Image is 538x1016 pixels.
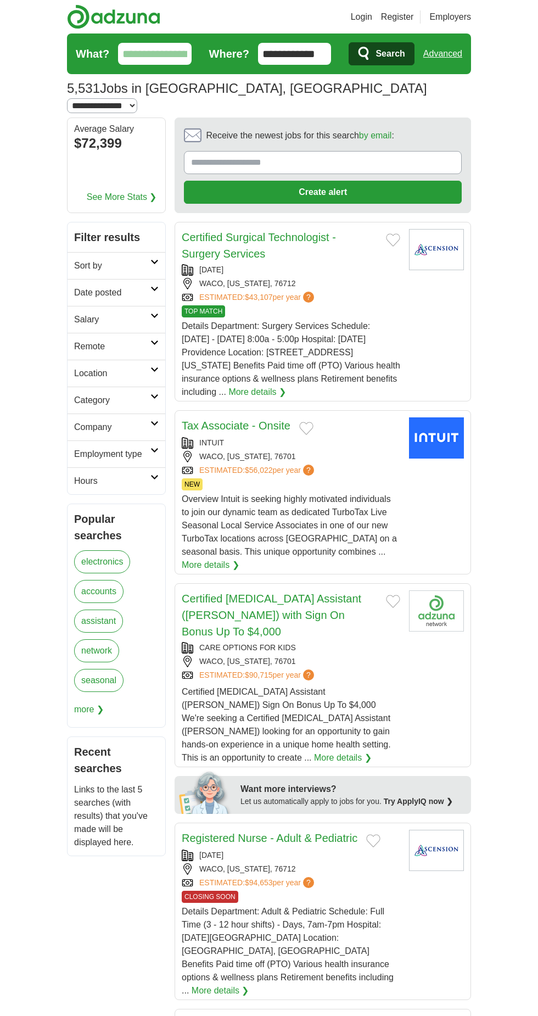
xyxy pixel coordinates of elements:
[182,656,400,667] div: WACO, [US_STATE], 76701
[199,265,223,274] a: [DATE]
[182,559,239,572] a: More details ❯
[68,333,165,360] a: Remote
[68,387,165,414] a: Category
[209,46,249,62] label: Where?
[68,279,165,306] a: Date posted
[228,386,286,399] a: More details ❯
[67,4,160,29] img: Adzuna logo
[386,233,400,247] button: Add to favorite jobs
[182,478,203,490] span: NEW
[299,422,313,435] button: Add to favorite jobs
[381,10,414,24] a: Register
[245,466,273,474] span: $56,022
[182,907,394,995] span: Details Department: Adult & Pediatric Schedule: Full Time (3 - 12 hour shifts) - Days, 7am-7pm Ho...
[199,292,316,303] a: ESTIMATED:$43,107per year?
[68,360,165,387] a: Location
[74,474,150,488] h2: Hours
[74,448,150,461] h2: Employment type
[206,129,394,142] span: Receive the newest jobs for this search :
[409,229,464,270] img: Ascension logo
[303,877,314,888] span: ?
[68,414,165,440] a: Company
[74,580,124,603] a: accounts
[182,494,397,556] span: Overview Intuit is seeking highly motivated individuals to join our dynamic team as dedicated Tur...
[182,321,400,397] span: Details Department: Surgery Services Schedule: [DATE] - [DATE] 8:00a - 5:00p Hospital: [DATE] Pro...
[74,421,150,434] h2: Company
[74,133,159,153] div: $72,399
[182,420,290,432] a: Tax Associate - Onsite
[351,10,372,24] a: Login
[67,79,100,98] span: 5,531
[314,751,372,764] a: More details ❯
[74,259,150,272] h2: Sort by
[303,292,314,303] span: ?
[182,305,225,317] span: TOP MATCH
[409,590,464,632] img: Company logo
[384,797,453,806] a: Try ApplyIQ now ❯
[245,671,273,679] span: $90,715
[74,313,150,326] h2: Salary
[182,832,357,844] a: Registered Nurse - Adult & Pediatric
[349,42,414,65] button: Search
[74,286,150,299] h2: Date posted
[182,687,391,762] span: Certified [MEDICAL_DATA] Assistant ([PERSON_NAME]) Sign On Bonus Up To $4,000 We're seeking a Cer...
[74,394,150,407] h2: Category
[74,367,150,380] h2: Location
[182,863,400,875] div: WACO, [US_STATE], 76712
[366,834,380,847] button: Add to favorite jobs
[182,451,400,462] div: WACO, [US_STATE], 76701
[376,43,405,65] span: Search
[199,851,223,859] a: [DATE]
[429,10,471,24] a: Employers
[199,877,316,889] a: ESTIMATED:$94,653per year?
[199,438,224,447] a: INTUIT
[184,181,462,204] button: Create alert
[74,783,159,849] p: Links to the last 5 searches (with results) that you've made will be displayed here.
[409,830,464,871] img: Ascension logo
[199,465,316,476] a: ESTIMATED:$56,022per year?
[76,46,109,62] label: What?
[182,891,238,903] span: CLOSING SOON
[182,642,400,654] div: CARE OPTIONS FOR KIDS
[67,81,427,96] h1: Jobs in [GEOGRAPHIC_DATA], [GEOGRAPHIC_DATA]
[359,131,392,140] a: by email
[68,252,165,279] a: Sort by
[74,610,123,633] a: assistant
[74,125,159,133] div: Average Salary
[87,191,157,204] a: See More Stats ❯
[240,783,464,796] div: Want more interviews?
[68,222,165,252] h2: Filter results
[199,669,316,681] a: ESTIMATED:$90,715per year?
[303,669,314,680] span: ?
[245,293,273,302] span: $43,107
[68,440,165,467] a: Employment type
[68,306,165,333] a: Salary
[179,770,232,814] img: apply-iq-scientist.png
[303,465,314,476] span: ?
[74,639,119,662] a: network
[192,984,249,997] a: More details ❯
[74,550,130,573] a: electronics
[74,669,124,692] a: seasonal
[182,231,336,260] a: Certified Surgical Technologist - Surgery Services
[182,278,400,289] div: WACO, [US_STATE], 76712
[74,340,150,353] h2: Remote
[240,796,464,807] div: Let us automatically apply to jobs for you.
[74,744,159,777] h2: Recent searches
[182,593,361,638] a: Certified [MEDICAL_DATA] Assistant ([PERSON_NAME]) with Sign On Bonus Up To $4,000
[423,43,462,65] a: Advanced
[68,467,165,494] a: Hours
[409,417,464,459] img: Intuit logo
[386,595,400,608] button: Add to favorite jobs
[74,699,104,721] span: more ❯
[245,878,273,887] span: $94,653
[74,511,159,544] h2: Popular searches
